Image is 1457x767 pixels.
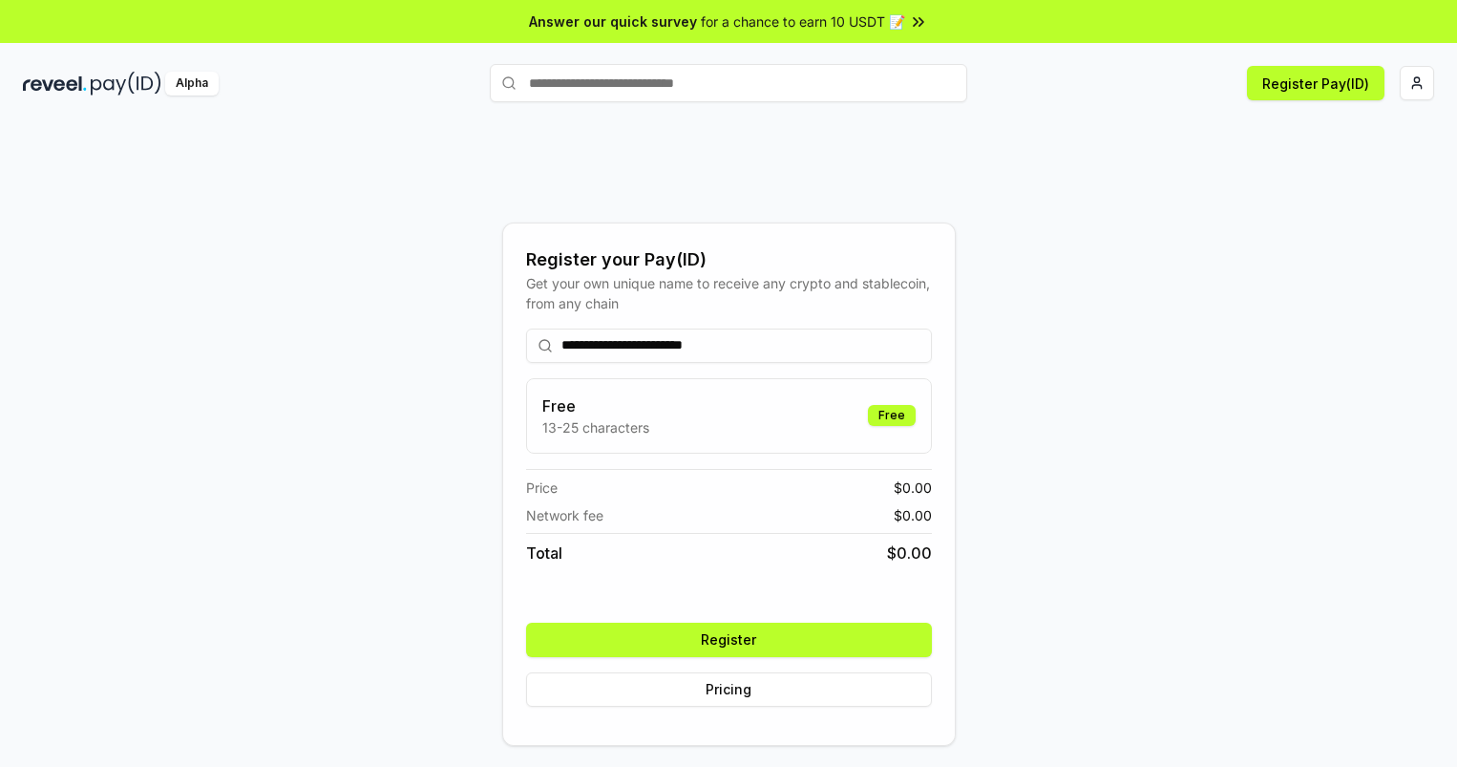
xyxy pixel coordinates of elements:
[23,72,87,96] img: reveel_dark
[526,672,932,707] button: Pricing
[526,542,562,565] span: Total
[1247,66,1384,100] button: Register Pay(ID)
[701,11,905,32] span: for a chance to earn 10 USDT 📝
[542,394,649,417] h3: Free
[894,478,932,498] span: $ 0.00
[868,405,916,426] div: Free
[894,505,932,525] span: $ 0.00
[526,246,932,273] div: Register your Pay(ID)
[526,478,558,498] span: Price
[165,72,219,96] div: Alpha
[542,417,649,437] p: 13-25 characters
[91,72,161,96] img: pay_id
[887,542,932,565] span: $ 0.00
[526,505,603,525] span: Network fee
[526,623,932,657] button: Register
[529,11,697,32] span: Answer our quick survey
[526,273,932,313] div: Get your own unique name to receive any crypto and stablecoin, from any chain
